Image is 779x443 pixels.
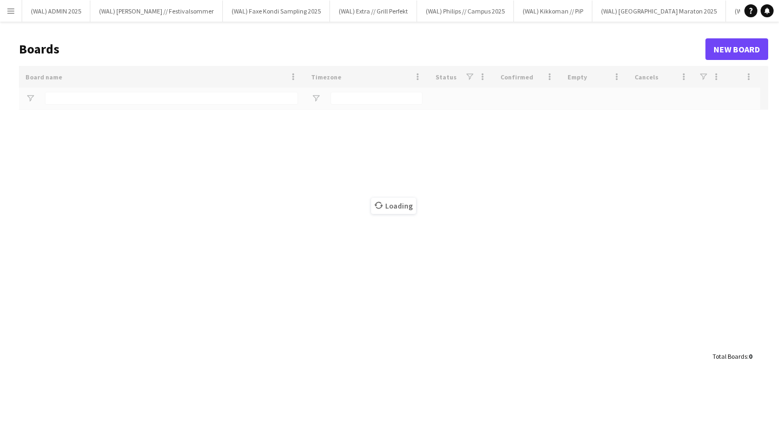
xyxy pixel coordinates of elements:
button: (WAL) Kikkoman // PiP [514,1,592,22]
span: Loading [371,198,416,214]
a: New Board [705,38,768,60]
button: (WAL) Philips // Campus 2025 [417,1,514,22]
button: (WAL) [GEOGRAPHIC_DATA] Maraton 2025 [592,1,726,22]
span: Total Boards [712,352,747,360]
div: : [712,346,752,367]
span: 0 [749,352,752,360]
button: (WAL) Extra // Grill Perfekt [330,1,417,22]
button: (WAL) ADMIN 2025 [22,1,90,22]
button: (WAL) [PERSON_NAME] // Festivalsommer [90,1,223,22]
h1: Boards [19,41,705,57]
button: (WAL) Faxe Kondi Sampling 2025 [223,1,330,22]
